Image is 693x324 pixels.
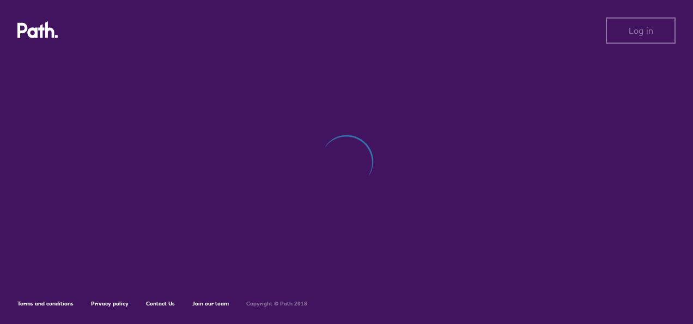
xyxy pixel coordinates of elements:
[629,26,653,35] span: Log in
[17,300,74,307] a: Terms and conditions
[146,300,175,307] a: Contact Us
[192,300,229,307] a: Join our team
[91,300,129,307] a: Privacy policy
[246,301,307,307] h6: Copyright © Path 2018
[606,17,676,44] button: Log in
